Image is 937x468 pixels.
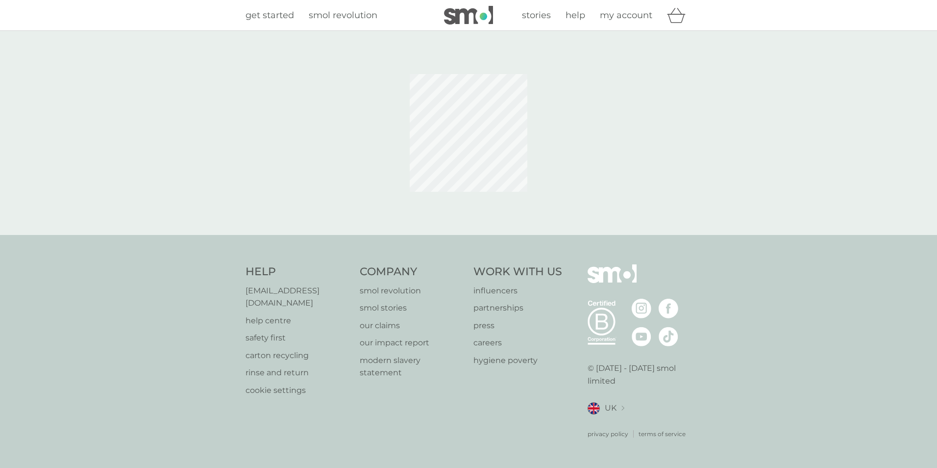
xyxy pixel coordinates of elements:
a: smol revolution [309,8,377,23]
img: visit the smol Tiktok page [659,327,678,346]
a: hygiene poverty [473,354,562,367]
img: smol [588,264,637,298]
a: get started [246,8,294,23]
img: visit the smol Instagram page [632,299,651,318]
div: basket [667,5,691,25]
span: my account [600,10,652,21]
h4: Company [360,264,464,280]
span: get started [246,10,294,21]
a: [EMAIL_ADDRESS][DOMAIN_NAME] [246,285,350,310]
a: careers [473,337,562,349]
span: UK [605,402,616,415]
a: carton recycling [246,349,350,362]
a: help [566,8,585,23]
a: help centre [246,314,350,327]
span: stories [522,10,551,21]
a: my account [600,8,652,23]
a: influencers [473,285,562,297]
a: safety first [246,332,350,344]
a: our claims [360,319,464,332]
img: visit the smol Facebook page [659,299,678,318]
img: UK flag [588,402,600,415]
a: smol stories [360,302,464,314]
a: terms of service [639,429,686,439]
a: rinse and return [246,366,350,379]
a: modern slavery statement [360,354,464,379]
a: our impact report [360,337,464,349]
a: cookie settings [246,384,350,397]
a: partnerships [473,302,562,314]
a: privacy policy [588,429,628,439]
a: smol revolution [360,285,464,297]
p: © [DATE] - [DATE] smol limited [588,362,692,387]
img: smol [444,6,493,25]
span: smol revolution [309,10,377,21]
h4: Help [246,264,350,280]
span: help [566,10,585,21]
a: stories [522,8,551,23]
img: select a new location [621,406,624,411]
h4: Work With Us [473,264,562,280]
img: visit the smol Youtube page [632,327,651,346]
a: press [473,319,562,332]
